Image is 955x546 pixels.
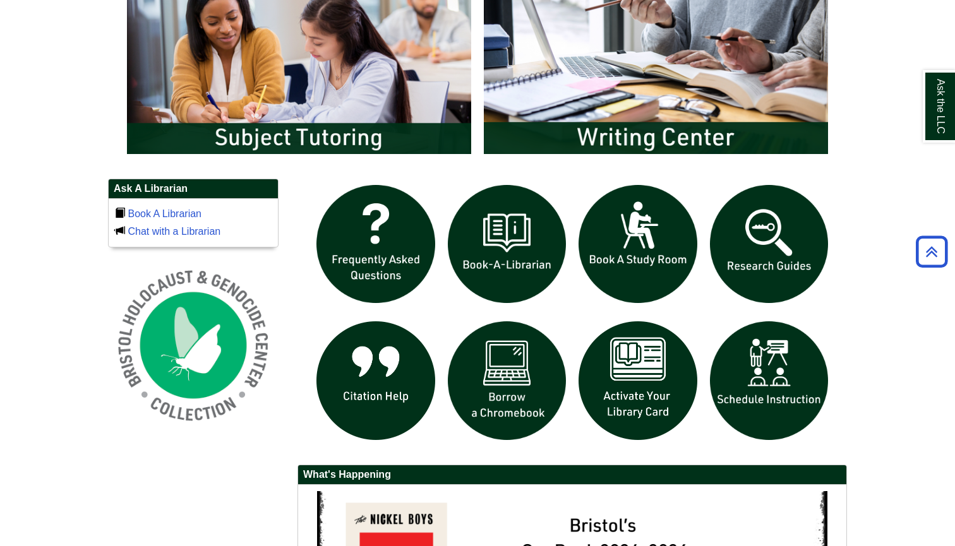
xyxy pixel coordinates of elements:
img: Borrow a chromebook icon links to the borrow a chromebook web page [441,315,573,446]
h2: What's Happening [298,465,846,485]
a: Book A Librarian [128,208,201,219]
img: book a study room icon links to book a study room web page [572,179,704,310]
img: frequently asked questions [310,179,441,310]
img: For faculty. Schedule Library Instruction icon links to form. [704,315,835,446]
img: Holocaust and Genocide Collection [108,260,279,430]
a: Chat with a Librarian [128,226,220,237]
a: Back to Top [911,243,952,260]
img: citation help icon links to citation help guide page [310,315,441,446]
img: Book a Librarian icon links to book a librarian web page [441,179,573,310]
img: activate Library Card icon links to form to activate student ID into library card [572,315,704,446]
div: slideshow [310,179,834,452]
h2: Ask A Librarian [109,179,278,199]
img: Research Guides icon links to research guides web page [704,179,835,310]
